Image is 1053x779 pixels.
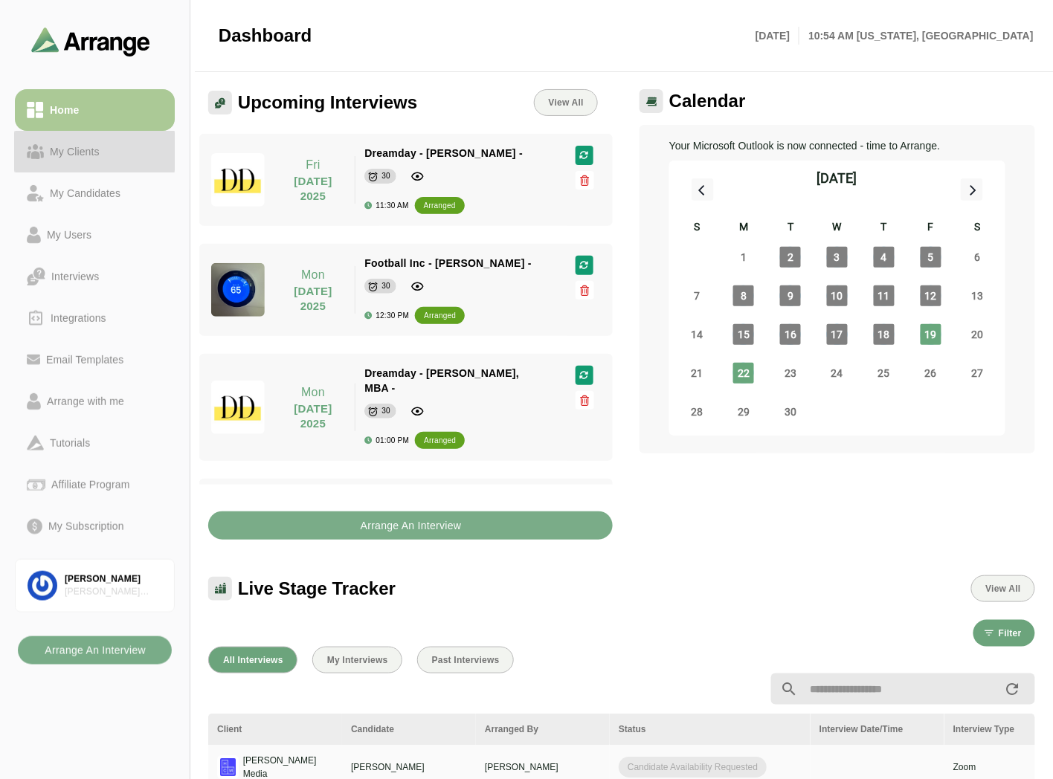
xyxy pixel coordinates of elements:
[44,434,96,452] div: Tutorials
[222,655,283,665] span: All Interviews
[733,285,754,306] span: Monday, September 8, 2025
[874,247,895,268] span: Thursday, September 4, 2025
[973,620,1035,647] button: Filter
[280,384,347,401] p: Mon
[41,226,97,244] div: My Users
[921,285,941,306] span: Friday, September 12, 2025
[15,464,175,505] a: Affiliate Program
[971,575,1035,602] button: View All
[954,219,1001,238] div: S
[921,324,941,345] span: Friday, September 19, 2025
[733,247,754,268] span: Monday, September 1, 2025
[381,279,390,294] div: 30
[364,147,523,159] span: Dreamday - [PERSON_NAME] -
[548,97,584,108] span: View All
[686,324,707,345] span: Sunday, September 14, 2025
[15,559,175,612] a: [PERSON_NAME][PERSON_NAME] Associates
[40,351,129,369] div: Email Templates
[208,511,613,540] button: Arrange An Interview
[874,324,895,345] span: Thursday, September 18, 2025
[280,156,347,174] p: Fri
[15,131,175,172] a: My Clients
[280,174,347,204] p: [DATE] 2025
[686,285,707,306] span: Sunday, September 7, 2025
[733,401,754,422] span: Monday, September 29, 2025
[985,584,1021,594] span: View All
[65,586,162,598] div: [PERSON_NAME] Associates
[780,324,801,345] span: Tuesday, September 16, 2025
[967,363,988,384] span: Saturday, September 27, 2025
[360,511,462,540] b: Arrange An Interview
[364,311,409,320] div: 12:30 PM
[827,324,848,345] span: Wednesday, September 17, 2025
[921,363,941,384] span: Friday, September 26, 2025
[756,27,799,45] p: [DATE]
[15,172,175,214] a: My Candidates
[312,647,402,673] button: My Interviews
[686,401,707,422] span: Sunday, September 28, 2025
[669,90,746,112] span: Calendar
[280,266,347,284] p: Mon
[326,655,388,665] span: My Interviews
[827,247,848,268] span: Wednesday, September 3, 2025
[15,89,175,131] a: Home
[733,324,754,345] span: Monday, September 15, 2025
[45,476,135,494] div: Affiliate Program
[44,184,126,202] div: My Candidates
[381,169,390,184] div: 30
[967,324,988,345] span: Saturday, September 20, 2025
[44,636,146,665] b: Arrange An Interview
[238,578,396,600] span: Live Stage Tracker
[15,214,175,256] a: My Users
[211,153,265,207] img: dreamdayla_logo.jpg
[381,404,390,418] div: 30
[65,573,162,586] div: [PERSON_NAME]
[217,755,239,779] img: logo
[827,285,848,306] span: Wednesday, September 10, 2025
[967,247,988,268] span: Saturday, September 6, 2025
[485,723,601,736] div: Arranged By
[219,25,312,47] span: Dashboard
[208,647,297,673] button: All Interviews
[1004,680,1022,698] i: appended action
[364,201,408,210] div: 11:30 AM
[280,284,347,314] p: [DATE] 2025
[41,392,130,410] div: Arrange with me
[817,168,857,189] div: [DATE]
[280,401,347,431] p: [DATE] 2025
[669,137,1005,155] p: Your Microsoft Outlook is now connected - time to Arrange.
[967,285,988,306] span: Saturday, September 13, 2025
[814,219,861,238] div: W
[780,401,801,422] span: Tuesday, September 30, 2025
[42,517,130,535] div: My Subscription
[998,628,1022,639] span: Filter
[780,285,801,306] span: Tuesday, September 9, 2025
[364,436,409,445] div: 01:00 PM
[721,219,767,238] div: M
[211,263,265,317] img: IMG_5464.jpeg
[31,27,150,56] img: arrangeai-name-small-logo.4d2b8aee.svg
[44,101,85,119] div: Home
[364,367,519,394] span: Dreamday - [PERSON_NAME], MBA -
[767,219,814,238] div: T
[674,219,721,238] div: S
[921,247,941,268] span: Friday, September 5, 2025
[211,381,265,434] img: dreamdayla_logo.jpg
[238,91,417,114] span: Upcoming Interviews
[18,636,172,665] button: Arrange An Interview
[827,363,848,384] span: Wednesday, September 24, 2025
[417,647,514,673] button: Past Interviews
[45,309,112,327] div: Integrations
[485,760,601,774] p: [PERSON_NAME]
[15,505,175,547] a: My Subscription
[860,219,907,238] div: T
[15,256,175,297] a: Interviews
[686,363,707,384] span: Sunday, September 21, 2025
[424,308,456,323] div: arranged
[15,422,175,464] a: Tutorials
[44,143,106,161] div: My Clients
[780,247,801,268] span: Tuesday, September 2, 2025
[15,297,175,339] a: Integrations
[874,363,895,384] span: Thursday, September 25, 2025
[619,757,767,778] span: Candidate Availability Requested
